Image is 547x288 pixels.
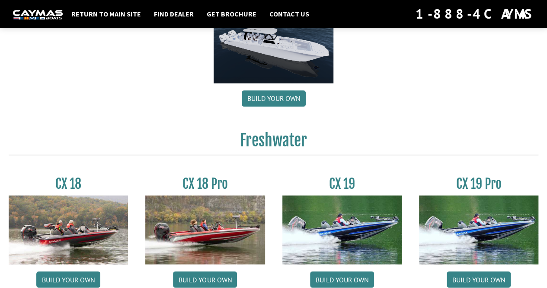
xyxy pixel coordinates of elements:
h3: CX 18 Pro [145,176,265,192]
a: Build your own [310,271,374,288]
h3: CX 19 [282,176,402,192]
a: Build your own [36,271,100,288]
a: Build your own [447,271,511,288]
img: 44ct_background.png [214,11,333,84]
img: CX-18S_thumbnail.jpg [9,195,128,264]
h2: Freshwater [9,131,538,155]
a: Get Brochure [202,8,261,19]
a: Find Dealer [150,8,198,19]
a: Build your own [242,90,306,107]
img: CX19_thumbnail.jpg [282,195,402,264]
div: 1-888-4CAYMAS [416,4,534,23]
a: Build your own [173,271,237,288]
img: CX-18SS_thumbnail.jpg [145,195,265,264]
a: Contact Us [265,8,313,19]
h3: CX 19 Pro [419,176,538,192]
a: Return to main site [67,8,145,19]
img: CX19_thumbnail.jpg [419,195,538,264]
img: white-logo-c9c8dbefe5ff5ceceb0f0178aa75bf4bb51f6bca0971e226c86eb53dfe498488.png [13,10,63,19]
h3: CX 18 [9,176,128,192]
